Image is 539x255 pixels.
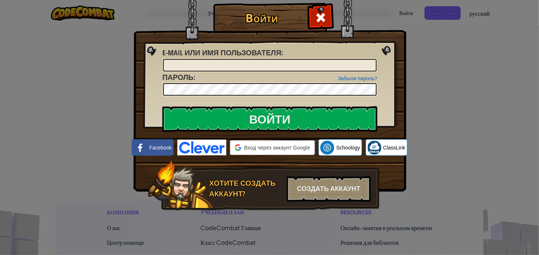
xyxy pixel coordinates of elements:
[162,48,281,58] span: E-mail или имя пользователя
[149,144,171,151] span: Facebook
[215,11,308,24] h1: Войти
[338,75,377,81] a: Забыли пароль?
[162,106,377,132] input: Войти
[336,144,360,151] span: Schoology
[287,176,371,202] div: Создать аккаунт
[244,144,310,151] span: Вход через аккаунт Google
[230,140,315,155] div: Вход через аккаунт Google
[367,141,381,155] img: classlink-logo-small.png
[162,72,195,83] label: :
[209,178,282,199] div: Хотите создать аккаунт?
[133,141,147,155] img: facebook_small.png
[320,141,334,155] img: schoology.png
[177,140,226,155] img: clever-logo-blue.png
[383,144,406,151] span: ClassLink
[162,72,193,82] span: Пароль
[162,48,283,58] label: :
